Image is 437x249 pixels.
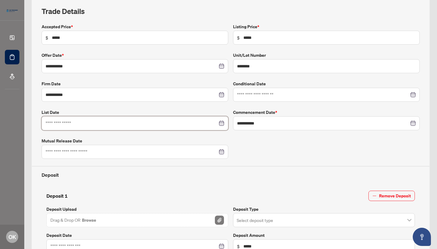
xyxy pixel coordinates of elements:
[46,34,48,41] span: $
[372,194,377,198] span: minus
[81,216,97,224] button: Browse
[42,23,228,30] label: Accepted Price
[42,171,420,179] h4: Deposit
[8,233,16,241] span: OK
[233,23,420,30] label: Listing Price
[215,216,224,225] img: File Attachement
[46,192,68,200] h4: Deposit 1
[379,191,411,201] span: Remove Deposit
[42,109,228,116] label: List Date
[215,215,224,225] button: File Attachement
[233,52,420,59] label: Unit/Lot Number
[5,8,19,14] img: logo
[46,213,228,227] span: Drag & Drop OR BrowseFile Attachement
[42,138,228,144] label: Mutual Release Date
[42,6,420,16] h2: Trade Details
[233,80,420,87] label: Conditional Date
[46,206,228,213] label: Deposit Upload
[237,34,240,41] span: $
[368,191,415,201] button: Remove Deposit
[50,216,97,224] span: Drag & Drop OR
[233,109,420,116] label: Commencement Date
[233,232,415,239] label: Deposit Amount
[46,232,228,239] label: Deposit Date
[413,228,431,246] button: Open asap
[233,206,415,213] label: Deposit Type
[42,52,228,59] label: Offer Date
[42,80,228,87] label: Firm Date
